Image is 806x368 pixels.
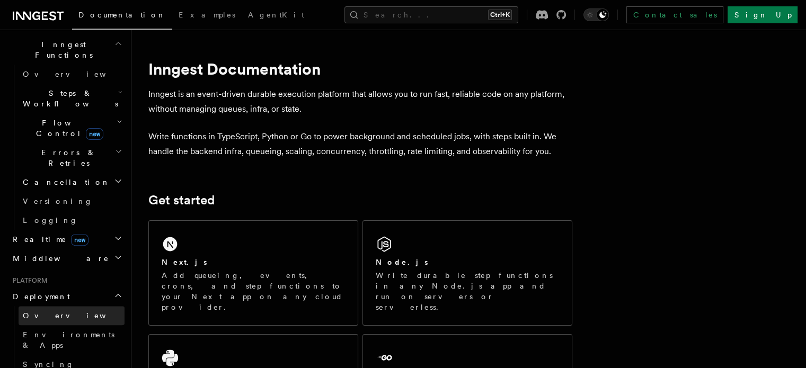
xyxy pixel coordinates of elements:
[8,253,109,264] span: Middleware
[344,6,518,23] button: Search...Ctrl+K
[19,143,125,173] button: Errors & Retries
[179,11,235,19] span: Examples
[148,87,572,116] p: Inngest is an event-driven durable execution platform that allows you to run fast, reliable code ...
[172,3,242,29] a: Examples
[626,6,723,23] a: Contact sales
[8,276,48,285] span: Platform
[23,330,114,349] span: Environments & Apps
[362,220,572,326] a: Node.jsWrite durable step functions in any Node.js app and run on servers or serverless.
[19,113,125,143] button: Flow Controlnew
[8,291,70,302] span: Deployment
[19,211,125,230] a: Logging
[8,249,125,268] button: Middleware
[8,234,88,245] span: Realtime
[8,65,125,230] div: Inngest Functions
[86,128,103,140] span: new
[19,177,110,187] span: Cancellation
[8,35,125,65] button: Inngest Functions
[19,325,125,355] a: Environments & Apps
[19,84,125,113] button: Steps & Workflows
[72,3,172,30] a: Documentation
[242,3,311,29] a: AgentKit
[19,306,125,325] a: Overview
[162,270,345,312] p: Add queueing, events, crons, and step functions to your Next app on any cloud provider.
[23,70,132,78] span: Overview
[19,88,118,109] span: Steps & Workflows
[71,234,88,246] span: new
[148,220,358,326] a: Next.jsAdd queueing, events, crons, and step functions to your Next app on any cloud provider.
[23,197,93,205] span: Versioning
[148,59,572,78] h1: Inngest Documentation
[488,10,512,20] kbd: Ctrl+K
[19,65,125,84] a: Overview
[728,6,798,23] a: Sign Up
[19,118,117,139] span: Flow Control
[376,257,428,267] h2: Node.js
[8,39,114,60] span: Inngest Functions
[8,287,125,306] button: Deployment
[23,311,132,320] span: Overview
[19,192,125,211] a: Versioning
[248,11,304,19] span: AgentKit
[23,216,78,225] span: Logging
[19,173,125,192] button: Cancellation
[19,147,115,168] span: Errors & Retries
[376,270,559,312] p: Write durable step functions in any Node.js app and run on servers or serverless.
[78,11,166,19] span: Documentation
[148,193,215,208] a: Get started
[148,129,572,159] p: Write functions in TypeScript, Python or Go to power background and scheduled jobs, with steps bu...
[162,257,207,267] h2: Next.js
[583,8,609,21] button: Toggle dark mode
[8,230,125,249] button: Realtimenew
